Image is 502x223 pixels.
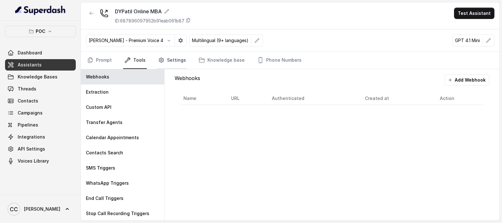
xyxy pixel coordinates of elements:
nav: Tabs [86,52,494,69]
text: CC [10,206,18,213]
p: Extraction [86,89,109,95]
th: Action [435,92,483,105]
span: Voices Library [18,158,49,164]
p: ID: 687896097952b91eab061b87 [115,18,184,24]
a: Prompt [86,52,113,69]
p: GPT 4.1 Mini [455,37,480,44]
a: Contacts [5,95,76,107]
span: Pipelines [18,122,38,128]
button: Test Assistant [454,8,494,19]
p: [PERSON_NAME] - Premium Voice 4 [89,37,163,44]
span: Threads [18,86,36,92]
a: Pipelines [5,119,76,131]
p: Contacts Search [86,150,123,156]
a: Phone Numbers [256,52,303,69]
span: Contacts [18,98,38,104]
a: Dashboard [5,47,76,59]
a: Settings [157,52,187,69]
th: Name [181,92,226,105]
a: Assistants [5,59,76,71]
span: Campaigns [18,110,43,116]
a: Voices Library [5,155,76,167]
a: Knowledge Bases [5,71,76,83]
span: Knowledge Bases [18,74,57,80]
th: Authenticated [267,92,360,105]
button: Add Webhook [445,74,489,86]
a: API Settings [5,143,76,155]
p: SMS Triggers [86,165,115,171]
span: [PERSON_NAME] [24,206,60,212]
div: DYPatil Online MBA [115,8,191,15]
p: Stop Call Recording Triggers [86,210,149,217]
span: Assistants [18,62,42,68]
span: Dashboard [18,50,42,56]
p: Custom API [86,104,111,110]
span: API Settings [18,146,45,152]
p: WhatsApp Triggers [86,180,129,186]
p: Multilingual (9+ languages) [192,37,248,44]
p: Calendar Appointments [86,134,139,141]
a: Threads [5,83,76,95]
span: Integrations [18,134,45,140]
p: End Call Triggers [86,195,123,201]
p: Webhooks [175,74,200,86]
a: Knowledge base [197,52,246,69]
th: Created at [360,92,434,105]
a: Integrations [5,131,76,143]
img: light.svg [15,5,66,15]
a: Campaigns [5,107,76,119]
a: Tools [123,52,147,69]
button: POC [5,26,76,37]
p: Transfer Agents [86,119,123,126]
p: POC [36,28,45,35]
a: [PERSON_NAME] [5,200,76,218]
p: Webhooks [86,74,109,80]
th: URL [226,92,267,105]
